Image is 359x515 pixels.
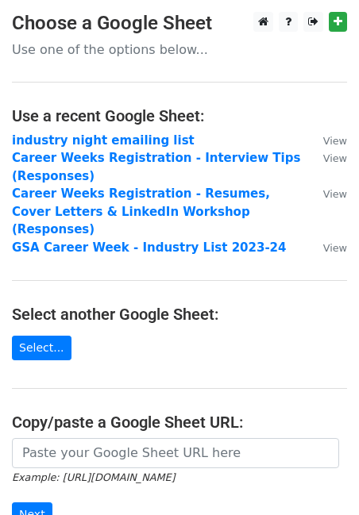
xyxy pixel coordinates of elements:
h4: Use a recent Google Sheet: [12,106,347,125]
h3: Choose a Google Sheet [12,12,347,35]
a: Select... [12,336,71,360]
small: View [323,188,347,200]
a: View [307,151,347,165]
h4: Select another Google Sheet: [12,305,347,324]
a: industry night emailing list [12,133,195,148]
input: Paste your Google Sheet URL here [12,438,339,468]
a: View [307,186,347,201]
small: Example: [URL][DOMAIN_NAME] [12,471,175,483]
a: Career Weeks Registration - Resumes, Cover Letters & LinkedIn Workshop (Responses) [12,186,270,236]
small: View [323,135,347,147]
small: View [323,152,347,164]
a: View [307,133,347,148]
a: GSA Career Week - Industry List 2023-24 [12,240,286,255]
a: Career Weeks Registration - Interview Tips (Responses) [12,151,300,183]
p: Use one of the options below... [12,41,347,58]
small: View [323,242,347,254]
a: View [307,240,347,255]
h4: Copy/paste a Google Sheet URL: [12,413,347,432]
